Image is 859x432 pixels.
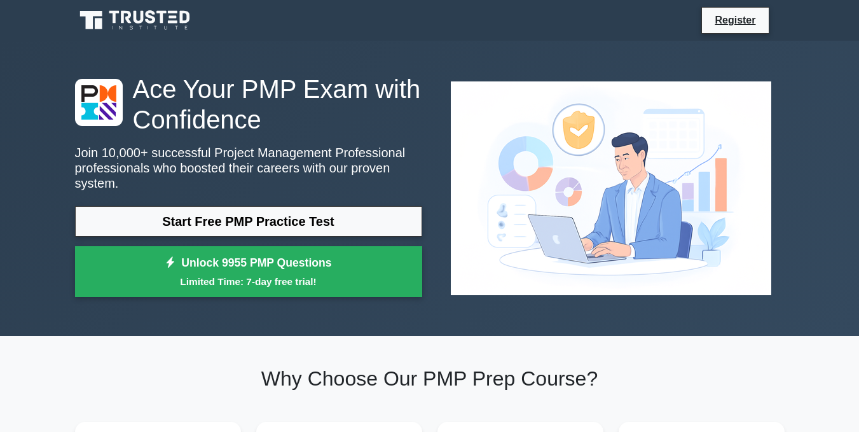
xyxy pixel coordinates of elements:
[75,246,422,297] a: Unlock 9955 PMP QuestionsLimited Time: 7-day free trial!
[75,206,422,237] a: Start Free PMP Practice Test
[75,366,785,391] h2: Why Choose Our PMP Prep Course?
[707,12,763,28] a: Register
[91,274,406,289] small: Limited Time: 7-day free trial!
[441,71,781,305] img: Project Management Professional Preview
[75,74,422,135] h1: Ace Your PMP Exam with Confidence
[75,145,422,191] p: Join 10,000+ successful Project Management Professional professionals who boosted their careers w...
